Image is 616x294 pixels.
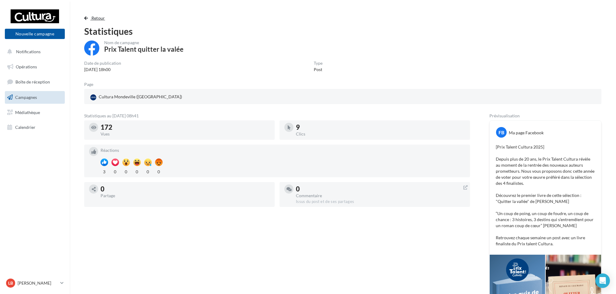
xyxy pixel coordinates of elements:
[144,168,152,175] div: 0
[15,125,35,130] span: Calendrier
[122,168,130,175] div: 0
[496,144,595,247] p: [Prix Talent Cultura 2025] Depuis plus de 20 ans, le Prix Talent Cultura révèle au moment de la r...
[314,67,323,73] div: Post
[101,186,270,192] div: 0
[4,121,66,134] a: Calendrier
[101,132,270,136] div: Vues
[4,45,64,58] button: Notifications
[101,148,465,152] div: Réactions
[101,124,270,131] div: 172
[296,186,465,192] div: 0
[84,114,470,118] div: Statistiques au [DATE] 08h41
[296,199,465,204] div: Issus du post et de ses partages
[16,64,37,69] span: Opérations
[489,114,601,118] div: Prévisualisation
[133,168,141,175] div: 0
[595,273,610,288] div: Open Intercom Messenger
[15,109,40,115] span: Médiathèque
[89,93,183,102] div: Cultura Mondeville ([GEOGRAPHIC_DATA])
[18,280,58,286] p: [PERSON_NAME]
[5,29,65,39] button: Nouvelle campagne
[4,60,66,73] a: Opérations
[104,41,184,45] div: Nom de campagne
[5,277,65,289] a: LB [PERSON_NAME]
[89,93,258,102] a: Cultura Mondeville ([GEOGRAPHIC_DATA])
[4,75,66,88] a: Boîte de réception
[4,106,66,119] a: Médiathèque
[314,61,323,65] div: Type
[4,91,66,104] a: Campagnes
[296,124,465,131] div: 9
[509,130,544,136] div: Ma page Facebook
[91,15,105,21] span: Retour
[84,15,108,22] button: Retour
[8,280,13,286] span: LB
[296,194,465,198] div: Commentaire
[496,127,507,138] div: FB
[155,168,163,175] div: 0
[104,46,184,53] div: Prix Talent quitter la valée
[84,82,98,87] div: Page
[84,67,121,73] div: [DATE] 18h00
[15,79,50,84] span: Boîte de réception
[16,49,41,54] span: Notifications
[296,132,465,136] div: Clics
[101,194,270,198] div: Partage
[15,95,37,100] span: Campagnes
[84,61,121,65] div: Date de publication
[111,168,119,175] div: 0
[84,27,601,36] div: Statistiques
[101,168,108,175] div: 3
